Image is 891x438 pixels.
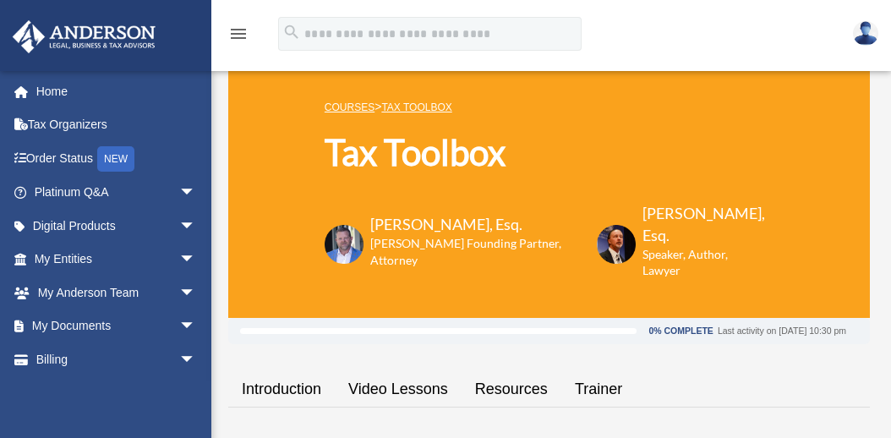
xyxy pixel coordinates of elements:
a: My Anderson Teamarrow_drop_down [12,276,221,309]
a: Video Lessons [335,365,462,413]
div: Last activity on [DATE] 10:30 pm [718,326,846,336]
img: User Pic [853,21,878,46]
h6: [PERSON_NAME] Founding Partner, Attorney [370,235,576,268]
a: My Documentsarrow_drop_down [12,309,221,343]
a: COURSES [325,101,374,113]
h3: [PERSON_NAME], Esq. [642,203,773,245]
a: Platinum Q&Aarrow_drop_down [12,176,221,210]
span: arrow_drop_down [179,209,213,244]
span: arrow_drop_down [179,342,213,377]
p: > [325,96,773,118]
i: menu [228,24,249,44]
a: Introduction [228,365,335,413]
h1: Tax Toolbox [325,128,773,178]
a: Trainer [561,365,636,413]
h3: [PERSON_NAME], Esq. [370,214,576,235]
span: arrow_drop_down [179,176,213,211]
img: Toby-circle-head.png [325,225,364,264]
a: menu [228,30,249,44]
a: Video Training [12,376,221,410]
a: Tax Organizers [12,108,221,142]
span: arrow_drop_down [179,309,213,344]
img: Anderson Advisors Platinum Portal [8,20,161,53]
div: 0% Complete [648,326,713,336]
h6: Speaker, Author, Lawyer [642,246,752,279]
a: Home [12,74,221,108]
a: Tax Toolbox [381,101,451,113]
a: Digital Productsarrow_drop_down [12,209,221,243]
span: arrow_drop_down [179,243,213,277]
a: Order StatusNEW [12,141,221,176]
a: My Entitiesarrow_drop_down [12,243,221,276]
img: Scott-Estill-Headshot.png [597,225,636,264]
a: Billingarrow_drop_down [12,342,221,376]
span: arrow_drop_down [179,276,213,310]
i: search [282,23,301,41]
a: Resources [462,365,561,413]
div: NEW [97,146,134,172]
